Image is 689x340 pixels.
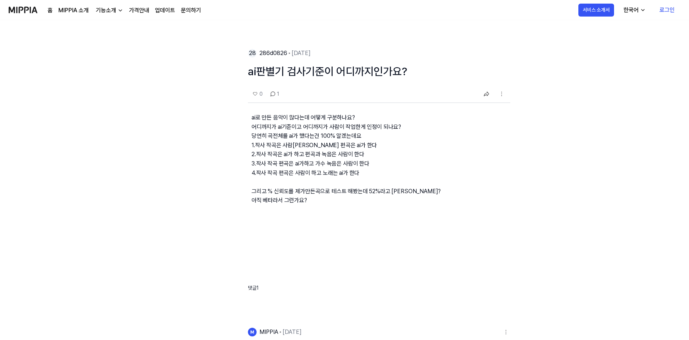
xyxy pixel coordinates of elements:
[155,6,175,15] a: 업데이트
[117,8,123,13] img: down
[289,53,290,54] img: dot
[497,90,506,98] img: 더보기
[248,103,510,227] p: ai로 만든 음악이 많다는데 어떻게 구분하나요? 어디까지가 ai기준이고 어디까지가 사람이 작업한게 인정이 되나요? 당연히 곡전체를 ai가 했다는건 100% 알겠는데요 1.작사...
[270,91,276,97] img: like
[270,90,279,98] div: 1
[618,3,650,17] button: 한국어
[58,6,89,15] a: MIPPIA 소개
[483,90,490,98] img: share
[181,6,201,15] a: 문의하기
[129,6,149,15] a: 가격안내
[257,328,280,336] div: MIPPIA
[502,328,510,336] img: 더보기
[248,63,510,80] div: ai판별기 검사기준이 어디까지인가요?
[94,6,123,15] button: 기능소개
[252,91,258,97] img: dislike
[280,331,281,333] img: dot
[252,90,263,98] button: 0
[622,6,640,14] div: 한국어
[48,6,53,15] a: 홈
[248,328,257,336] img: MIPPIA
[257,49,289,58] div: 286d0826
[248,49,257,58] span: 28
[248,284,510,292] div: 댓글 1
[578,4,614,17] button: 서비스 소개서
[281,328,302,336] div: [DATE]
[290,49,311,58] div: [DATE]
[94,6,117,15] div: 기능소개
